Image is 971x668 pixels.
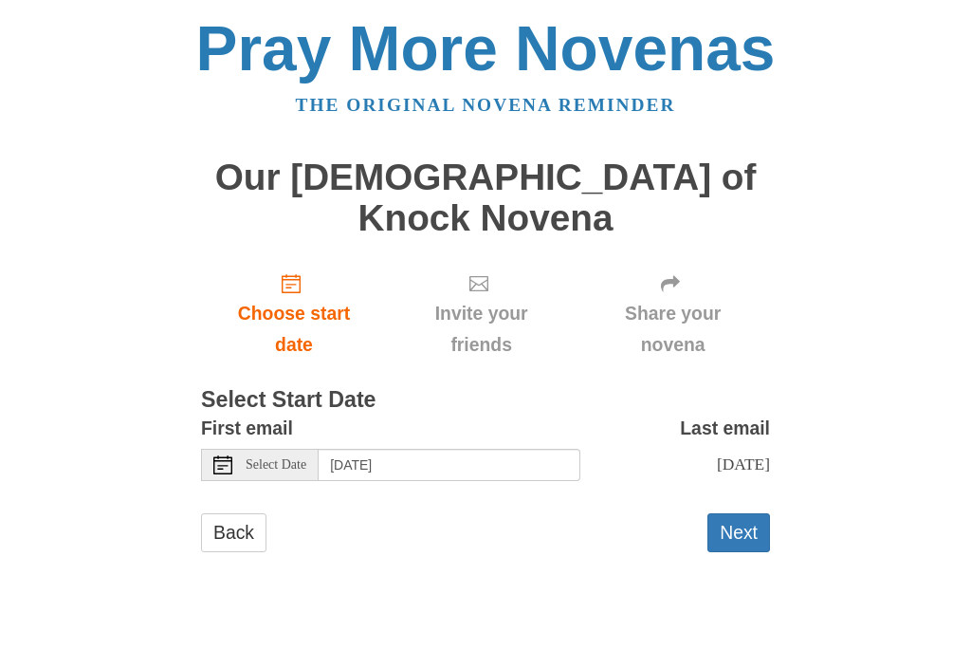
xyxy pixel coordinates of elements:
span: Choose start date [220,298,368,361]
a: Pray More Novenas [196,13,776,83]
a: Choose start date [201,257,387,370]
a: Back [201,513,266,552]
h1: Our [DEMOGRAPHIC_DATA] of Knock Novena [201,158,770,238]
div: Click "Next" to confirm your start date first. [387,257,576,370]
label: Last email [680,413,770,444]
div: Click "Next" to confirm your start date first. [576,257,770,370]
span: Select Date [246,458,306,472]
h3: Select Start Date [201,388,770,413]
span: Share your novena [595,298,751,361]
button: Next [707,513,770,552]
a: The original novena reminder [296,95,676,115]
span: Invite your friends [406,298,557,361]
span: [DATE] [717,455,770,473]
label: First email [201,413,293,444]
